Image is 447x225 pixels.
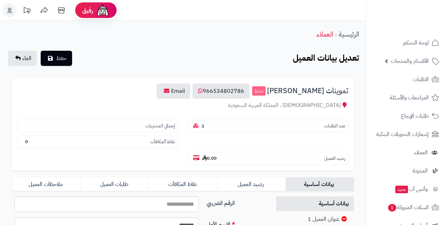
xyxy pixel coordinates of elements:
a: 966534802786 [192,84,250,99]
span: جديد [395,186,408,193]
small: عدد الطلبات [324,123,345,129]
small: رصيد العميل [324,155,345,162]
a: العملاء [370,144,443,161]
b: 3 [201,123,204,129]
a: الرئيسية [339,29,359,39]
a: Email [157,84,190,99]
span: إشعارات التحويلات البنكية [376,129,429,139]
a: بيانات أساسية [286,177,354,191]
a: ملاحظات العميل [12,177,80,191]
span: السلات المتروكة [387,203,429,212]
span: طلبات الإرجاع [401,111,429,121]
a: تحديثات المنصة [18,3,36,19]
small: نقاط ألمكافآت [150,139,175,145]
span: لوحة التحكم [403,38,429,48]
a: طلبات العميل [80,177,149,191]
b: 0.00 [202,155,217,162]
a: العملاء [317,29,333,39]
span: العملاء [414,148,428,157]
button: حفظ [41,51,72,66]
a: المراجعات والأسئلة [370,89,443,106]
span: حفظ [56,54,67,62]
span: المراجعات والأسئلة [390,93,429,102]
span: الغاء [22,54,31,62]
div: [DEMOGRAPHIC_DATA] ، المملكة العربية السعودية [18,101,348,109]
a: إشعارات التحويلات البنكية [370,126,443,143]
a: السلات المتروكة1 [370,199,443,216]
a: طلبات الإرجاع [370,108,443,124]
a: بيانات أساسية [276,196,354,211]
span: الأقسام والمنتجات [391,56,429,66]
img: ai-face.png [96,3,110,17]
span: رفيق [82,6,93,14]
a: الغاء [8,51,37,66]
a: المدونة [370,163,443,179]
span: المدونة [413,166,428,176]
span: وآتس آب [395,184,428,194]
a: نقاط المكافآت [149,177,217,191]
span: تموينات [PERSON_NAME] [267,87,348,95]
small: نشط [252,86,266,96]
a: رصيد العميل [217,177,286,191]
label: الرقم الضريبي [204,196,269,207]
span: 1 [388,204,396,212]
small: إجمالي المشتريات [146,123,175,129]
span: الطلبات [413,75,429,84]
a: لوحة التحكم [370,35,443,51]
a: وآتس آبجديد [370,181,443,197]
b: تعديل بيانات العميل [293,52,359,64]
a: الطلبات [370,71,443,88]
b: 0 [25,138,28,145]
img: logo-2.png [400,19,440,34]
